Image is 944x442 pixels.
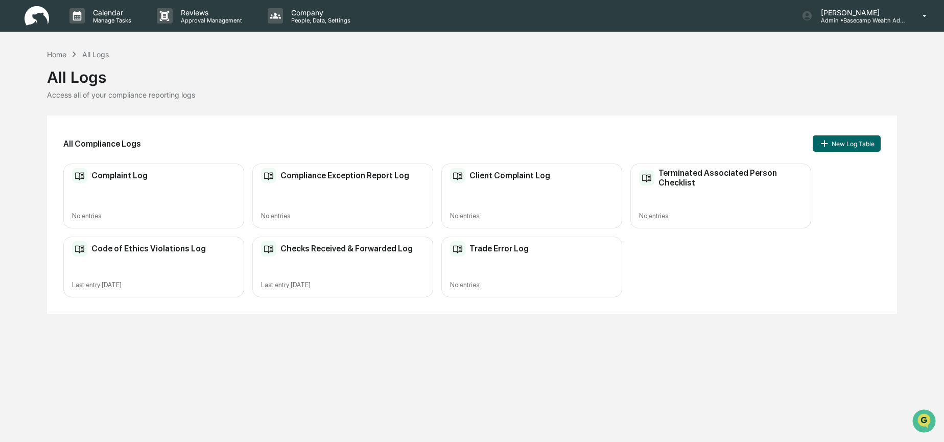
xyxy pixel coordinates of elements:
div: We're available if you need us! [35,88,129,97]
h2: Client Complaint Log [469,171,550,180]
img: 1746055101610-c473b297-6a78-478c-a979-82029cc54cd1 [10,78,29,97]
div: 🗄️ [74,130,82,138]
h2: Complaint Log [91,171,148,180]
button: Start new chat [174,81,186,94]
a: 🔎Data Lookup [6,144,68,162]
div: No entries [639,212,803,220]
div: Home [47,50,66,59]
h2: Checks Received & Forwarded Log [280,244,413,253]
img: logo [25,6,49,26]
div: All Logs [47,60,896,86]
p: Approval Management [173,17,247,24]
img: Compliance Log Table Icon [72,168,87,183]
a: 🖐️Preclearance [6,125,70,143]
a: 🗄️Attestations [70,125,131,143]
span: Data Lookup [20,148,64,158]
p: Admin • Basecamp Wealth Advisors [813,17,908,24]
p: Company [283,8,356,17]
button: New Log Table [813,135,880,152]
p: Calendar [85,8,136,17]
p: Reviews [173,8,247,17]
img: Compliance Log Table Icon [639,170,654,185]
div: Last entry [DATE] [261,281,424,289]
div: 🖐️ [10,130,18,138]
div: No entries [450,281,613,289]
p: People, Data, Settings [283,17,356,24]
div: All Logs [82,50,109,59]
h2: Terminated Associated Person Checklist [658,168,803,188]
iframe: Open customer support [911,408,939,436]
div: No entries [72,212,235,220]
p: [PERSON_NAME] [813,8,908,17]
div: Last entry [DATE] [72,281,235,289]
div: 🔎 [10,149,18,157]
h2: Compliance Exception Report Log [280,171,409,180]
div: Start new chat [35,78,168,88]
a: Powered byPylon [72,173,124,181]
p: Manage Tasks [85,17,136,24]
span: Pylon [102,173,124,181]
img: Compliance Log Table Icon [450,168,465,183]
h2: Trade Error Log [469,244,529,253]
p: How can we help? [10,21,186,38]
h2: All Compliance Logs [63,139,141,149]
div: No entries [261,212,424,220]
span: Preclearance [20,129,66,139]
div: No entries [450,212,613,220]
img: Compliance Log Table Icon [450,241,465,257]
img: Compliance Log Table Icon [261,168,276,183]
div: Access all of your compliance reporting logs [47,90,896,99]
h2: Code of Ethics Violations Log [91,244,206,253]
img: Compliance Log Table Icon [261,241,276,257]
img: Compliance Log Table Icon [72,241,87,257]
span: Attestations [84,129,127,139]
